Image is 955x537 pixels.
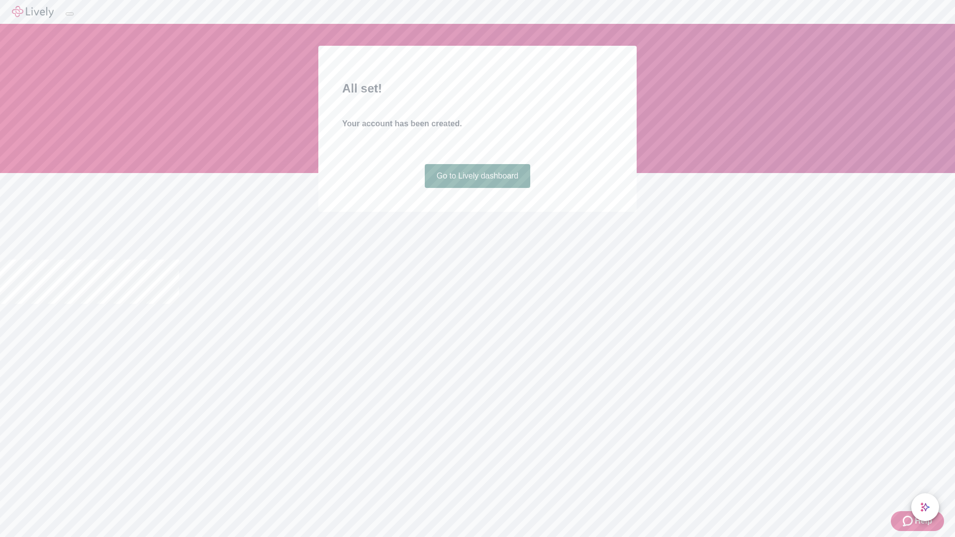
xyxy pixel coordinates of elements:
[342,118,613,130] h4: Your account has been created.
[66,12,74,15] button: Log out
[920,502,930,512] svg: Lively AI Assistant
[425,164,531,188] a: Go to Lively dashboard
[891,511,944,531] button: Zendesk support iconHelp
[903,515,915,527] svg: Zendesk support icon
[915,515,932,527] span: Help
[342,80,613,97] h2: All set!
[12,6,54,18] img: Lively
[911,493,939,521] button: chat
